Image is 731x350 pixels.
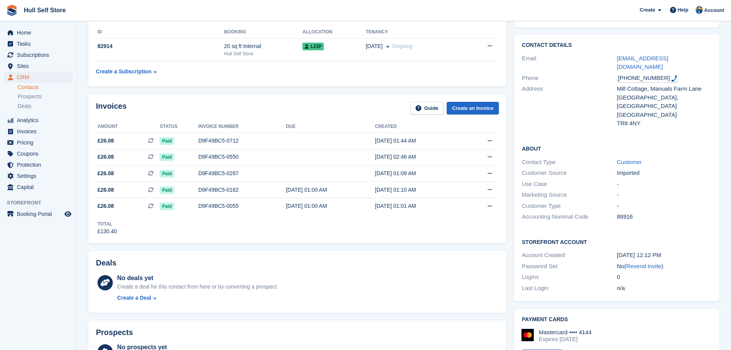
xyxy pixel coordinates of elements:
div: [DATE] 01:00 AM [286,202,375,210]
div: No [617,262,712,271]
th: Invoice number [198,121,286,133]
th: Allocation [302,26,366,38]
div: Use Case [522,180,617,189]
th: Amount [96,121,160,133]
div: Create a Deal [117,294,151,302]
a: Create a Subscription [96,65,157,79]
span: Pricing [17,137,63,148]
a: Preview store [63,209,73,219]
a: Prospects [18,93,73,101]
span: [DATE] [366,42,383,50]
th: Due [286,121,375,133]
span: L23P [302,43,324,50]
span: Help [678,6,688,14]
span: £26.08 [97,137,114,145]
span: £26.08 [97,186,114,194]
span: Invoices [17,126,63,137]
img: stora-icon-8386f47178a22dfd0bd8f6a31ec36ba5ce8667c1dd55bd0f319d3a0aa187defe.svg [6,5,18,16]
span: Capital [17,182,63,192]
span: Prospects [18,93,41,100]
div: [DATE] 01:10 AM [375,186,464,194]
span: £26.08 [97,153,114,161]
div: Call: +447805168059 [617,74,678,83]
h2: Storefront Account [522,238,712,245]
div: Phone [522,74,617,83]
a: Deals [18,102,73,110]
th: Status [160,121,198,133]
span: Ongoing [392,43,413,49]
div: TR8 4NY [617,119,712,128]
div: - [617,202,712,211]
div: Mastercard •••• 4144 [539,329,592,336]
span: Create [640,6,655,14]
div: Marketing Source [522,191,617,199]
span: ( ) [624,263,663,269]
div: Address [522,85,617,128]
div: Contact Type [522,158,617,167]
span: Paid [160,186,174,194]
a: Contacts [18,84,73,91]
div: [DATE] 01:01 AM [375,202,464,210]
th: Created [375,121,464,133]
a: menu [4,159,73,170]
div: £130.40 [97,227,117,236]
th: Tenancy [366,26,465,38]
span: Booking Portal [17,209,63,219]
span: Paid [160,170,174,177]
h2: Invoices [96,102,127,114]
div: D9F49BC5-0055 [198,202,286,210]
span: Deals [18,103,31,110]
a: Hull Self Store [21,4,69,17]
span: CRM [17,72,63,83]
div: Create a Subscription [96,68,152,76]
span: Storefront [7,199,76,207]
h2: Payment cards [522,317,712,323]
div: [GEOGRAPHIC_DATA], [GEOGRAPHIC_DATA] [617,93,712,111]
div: - [617,191,712,199]
div: Hull Self Store [224,50,302,57]
span: Paid [160,137,174,145]
div: Total [97,221,117,227]
a: menu [4,50,73,60]
a: menu [4,148,73,159]
span: Subscriptions [17,50,63,60]
a: menu [4,171,73,181]
span: Sites [17,61,63,71]
div: No deals yet [117,274,278,283]
span: Paid [160,202,174,210]
div: Account Created [522,251,617,260]
span: Account [704,7,724,14]
div: D9F49BC5-0550 [198,153,286,161]
span: Settings [17,171,63,181]
div: Customer Type [522,202,617,211]
a: menu [4,115,73,126]
a: Customer [617,159,642,165]
a: menu [4,27,73,38]
a: Create an Invoice [447,102,499,114]
img: hfpfyWBK5wQHBAGPgDf9c6qAYOxxMAAAAASUVORK5CYII= [671,75,677,82]
a: Create a Deal [117,294,278,302]
div: [GEOGRAPHIC_DATA] [617,111,712,119]
div: D9F49BC5-0287 [198,169,286,177]
span: £26.08 [97,202,114,210]
span: £26.08 [97,169,114,177]
span: Home [17,27,63,38]
div: Customer Source [522,169,617,177]
div: Password Set [522,262,617,271]
span: Tasks [17,38,63,49]
div: Last Login [522,284,617,293]
a: Guide [410,102,444,114]
h2: About [522,144,712,152]
div: - [617,180,712,189]
div: n/a [617,284,712,293]
h2: Contact Details [522,42,712,48]
div: Create a deal for this contact from here or by converting a prospect. [117,283,278,291]
a: menu [4,126,73,137]
span: Coupons [17,148,63,159]
a: menu [4,38,73,49]
div: 88916 [617,212,712,221]
span: Paid [160,153,174,161]
a: menu [4,137,73,148]
div: Accounting Nominal Code [522,212,617,221]
div: [DATE] 01:44 AM [375,137,464,145]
